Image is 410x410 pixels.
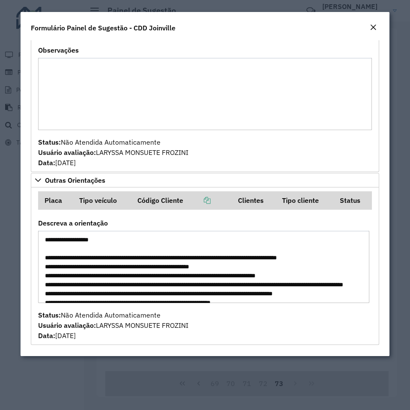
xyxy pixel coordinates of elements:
label: Descreva a orientação [38,218,108,228]
a: Outras Orientações [31,173,379,187]
th: Placa [38,191,73,209]
label: Observações [38,45,79,55]
strong: Usuário avaliação: [38,321,96,330]
span: Não Atendida Automaticamente LARYSSA MONSUETE FROZINI [DATE] [38,311,188,340]
div: Outras Orientações [31,187,379,345]
span: Não Atendida Automaticamente LARYSSA MONSUETE FROZINI [DATE] [38,138,188,167]
th: Código Cliente [131,191,232,209]
strong: Data: [38,331,55,340]
span: Outras Orientações [45,177,105,184]
strong: Usuário avaliação: [38,148,96,157]
h4: Formulário Painel de Sugestão - CDD Joinville [31,23,175,33]
button: Close [367,22,379,33]
th: Tipo cliente [276,191,334,209]
th: Clientes [232,191,276,209]
strong: Status: [38,311,61,319]
a: Copiar [183,196,211,205]
strong: Data: [38,158,55,167]
em: Fechar [370,24,377,31]
th: Tipo veículo [73,191,132,209]
strong: Status: [38,138,61,146]
th: Status [334,191,372,209]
